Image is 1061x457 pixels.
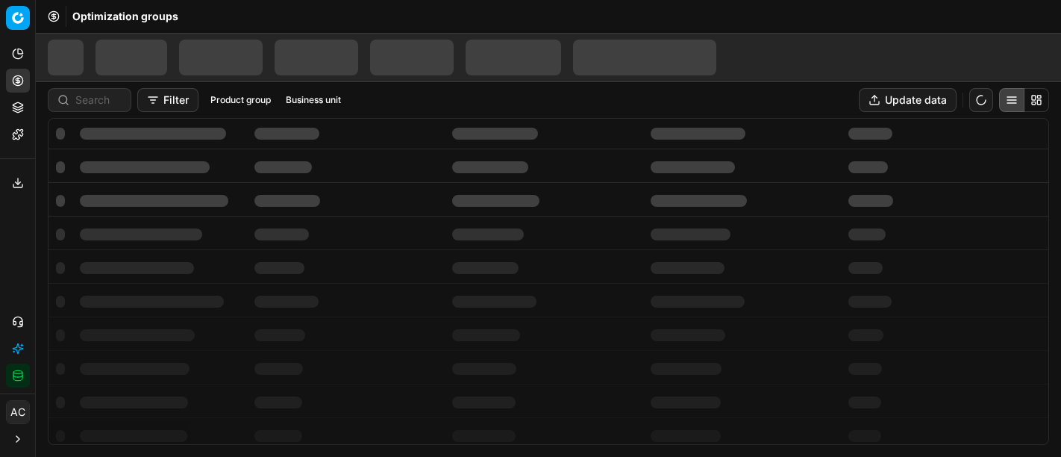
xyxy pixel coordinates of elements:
span: AC [7,401,29,423]
button: Update data [859,88,957,112]
button: Product group [204,91,277,109]
button: Filter [137,88,198,112]
button: Business unit [280,91,347,109]
nav: breadcrumb [72,9,178,24]
button: AC [6,400,30,424]
input: Search [75,93,122,108]
span: Optimization groups [72,9,178,24]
